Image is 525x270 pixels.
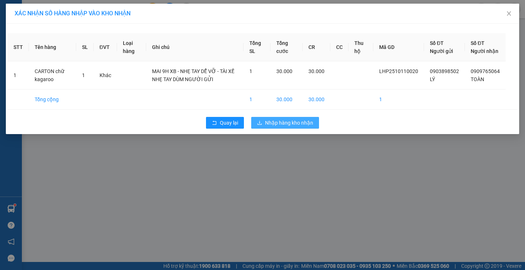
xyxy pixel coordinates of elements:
td: Tổng cộng [29,90,76,110]
span: XÁC NHẬN SỐ HÀNG NHẬP VÀO KHO NHẬN [15,10,131,17]
div: VP CTV BÙ ĐỐP [57,6,106,24]
span: Gửi: [6,7,17,15]
span: 30.000 [276,68,292,74]
span: CR : [5,48,17,56]
span: download [257,120,262,126]
span: Nhập hàng kho nhận [265,119,313,127]
th: CR [303,33,330,61]
th: Tổng SL [244,33,271,61]
span: Nhận: [57,7,74,15]
span: LÝ [430,76,435,82]
div: BÌNH TRỌNG [57,24,106,33]
span: LHP2510110020 [379,68,418,74]
th: Mã GD [373,33,424,61]
span: 0903898502 [430,68,459,74]
span: MAI 9H XB - NHẸ TAY DỄ VỠ - TÀI XẾ NHẸ TAY DÙM NGƯỜI GỬI [152,68,234,82]
span: Người gửi [430,48,453,54]
div: VP Bình Long [6,6,52,24]
span: TOÀN [471,76,484,82]
button: downloadNhập hàng kho nhận [251,117,319,129]
button: Close [499,4,519,24]
span: Người nhận [471,48,498,54]
td: 1 [373,90,424,110]
div: TÂM [6,24,52,33]
button: rollbackQuay lại [206,117,244,129]
th: Tên hàng [29,33,76,61]
td: CARTON chữ kagaroo [29,61,76,90]
th: Thu hộ [349,33,373,61]
th: SL [76,33,94,61]
span: rollback [212,120,217,126]
th: Ghi chú [146,33,244,61]
td: 1 [8,61,29,90]
div: 30.000 [5,47,53,56]
th: STT [8,33,29,61]
th: Loại hàng [117,33,147,61]
span: 1 [249,68,252,74]
span: 30.000 [308,68,324,74]
span: Quay lại [220,119,238,127]
th: ĐVT [94,33,117,61]
td: Khác [94,61,117,90]
td: 1 [244,90,271,110]
span: close [506,11,512,16]
td: 30.000 [271,90,303,110]
th: Tổng cước [271,33,303,61]
span: Số ĐT [430,40,444,46]
span: 0909765064 [471,68,500,74]
span: 1 [82,72,85,78]
span: Số ĐT [471,40,485,46]
th: CC [330,33,349,61]
td: 30.000 [303,90,330,110]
